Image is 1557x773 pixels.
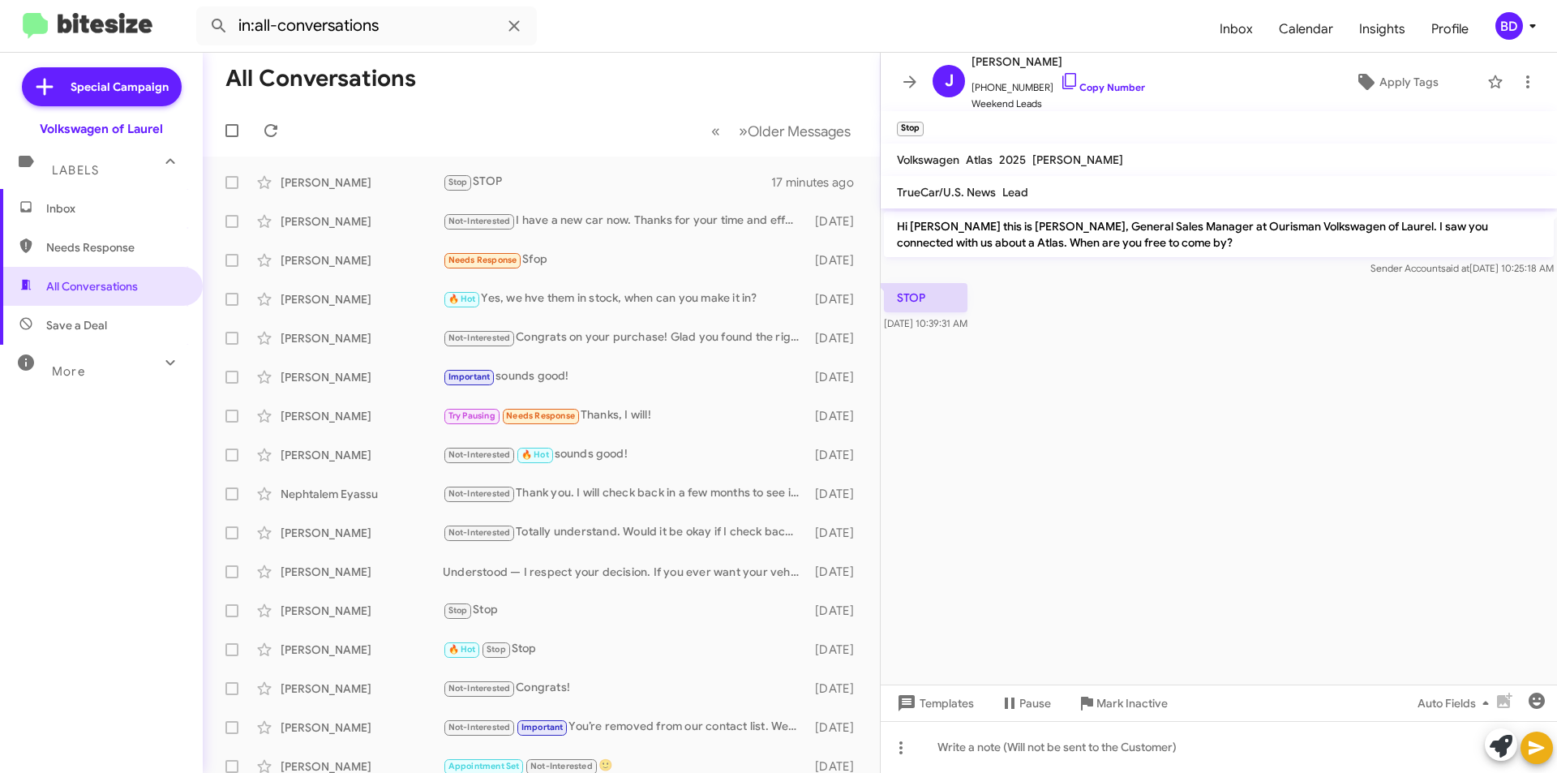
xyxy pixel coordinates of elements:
span: Pause [1019,689,1051,718]
span: 🔥 Hot [448,294,476,304]
div: [PERSON_NAME] [281,291,443,307]
div: Volkswagen of Laurel [40,121,163,137]
span: Needs Response [506,410,575,421]
span: Stop [448,177,468,187]
div: BD [1495,12,1523,40]
span: Not-Interested [448,488,511,499]
div: [PERSON_NAME] [281,525,443,541]
button: Pause [987,689,1064,718]
div: Congrats on your purchase! Glad you found the right vehicle. If you need future service, accessor... [443,329,807,347]
p: Hi [PERSON_NAME] this is [PERSON_NAME], General Sales Manager at Ourisman Volkswagen of Laurel. I... [884,212,1554,257]
div: [PERSON_NAME] [281,213,443,230]
div: [DATE] [807,486,867,502]
span: Not-Interested [448,333,511,343]
div: [PERSON_NAME] [281,719,443,736]
div: 17 minutes ago [771,174,867,191]
div: [PERSON_NAME] [281,252,443,268]
div: [DATE] [807,213,867,230]
span: [PERSON_NAME] [972,52,1145,71]
span: All Conversations [46,278,138,294]
div: [PERSON_NAME] [281,603,443,619]
button: Mark Inactive [1064,689,1181,718]
span: Important [521,722,564,732]
span: Important [448,371,491,382]
div: [PERSON_NAME] [281,642,443,658]
div: sounds good! [443,445,807,464]
span: Save a Deal [46,317,107,333]
div: Totally understand. Would it be okay if I check back in a few weeks or after your furlough ends? ... [443,523,807,542]
span: Volkswagen [897,152,959,167]
div: [PERSON_NAME] [281,447,443,463]
span: Labels [52,163,99,178]
div: [DATE] [807,603,867,619]
div: Stop [443,640,807,659]
span: Lead [1002,185,1028,200]
span: Not-Interested [530,761,593,771]
span: Auto Fields [1418,689,1495,718]
button: BD [1482,12,1539,40]
span: Apply Tags [1379,67,1439,97]
span: 2025 [999,152,1026,167]
span: Not-Interested [448,527,511,538]
div: Thank you. I will check back in a few months to see if anything has changed. If you'd prefer a di... [443,484,807,503]
div: [DATE] [807,525,867,541]
div: [DATE] [807,291,867,307]
div: I have a new car now. Thanks for your time and efforts [443,212,807,230]
div: Sfop [443,251,807,269]
div: [DATE] [807,369,867,385]
button: Next [729,114,860,148]
span: [DATE] 10:39:31 AM [884,317,967,329]
div: Understood — I respect your decision. If you ever want your vehicle evaluated for purchase, reply... [443,564,807,580]
span: Needs Response [46,239,184,256]
span: said at [1441,262,1469,274]
div: [DATE] [807,408,867,424]
div: Stop [443,601,807,620]
span: » [739,121,748,141]
span: « [711,121,720,141]
div: [PERSON_NAME] [281,408,443,424]
div: Yes, we hve them in stock, when can you make it in? [443,290,807,308]
div: Congrats! [443,679,807,698]
span: Profile [1418,6,1482,53]
a: Copy Number [1060,81,1145,93]
span: 🔥 Hot [521,449,549,460]
span: Try Pausing [448,410,495,421]
span: Weekend Leads [972,96,1145,112]
div: [DATE] [807,681,867,697]
span: Mark Inactive [1096,689,1168,718]
button: Auto Fields [1405,689,1508,718]
span: Appointment Set [448,761,520,771]
span: Templates [894,689,974,718]
span: Stop [448,605,468,616]
small: Stop [897,122,924,136]
span: J [945,68,954,94]
div: [PERSON_NAME] [281,330,443,346]
div: [DATE] [807,642,867,658]
div: [PERSON_NAME] [281,681,443,697]
a: Calendar [1266,6,1346,53]
span: Not-Interested [448,449,511,460]
div: [PERSON_NAME] [281,564,443,580]
span: Not-Interested [448,722,511,732]
span: Atlas [966,152,993,167]
span: Sender Account [DATE] 10:25:18 AM [1370,262,1554,274]
span: Not-Interested [448,683,511,694]
span: [PERSON_NAME] [1032,152,1123,167]
button: Templates [881,689,987,718]
nav: Page navigation example [702,114,860,148]
a: Inbox [1207,6,1266,53]
span: Older Messages [748,122,851,140]
button: Apply Tags [1313,67,1479,97]
h1: All Conversations [225,66,416,92]
div: [DATE] [807,447,867,463]
div: [PERSON_NAME] [281,369,443,385]
a: Special Campaign [22,67,182,106]
span: Needs Response [448,255,517,265]
div: [PERSON_NAME] [281,174,443,191]
div: You’re removed from our contact list. We won’t send further messages. If you change your mind, fe... [443,718,807,736]
span: 🔥 Hot [448,644,476,655]
a: Insights [1346,6,1418,53]
span: Special Campaign [71,79,169,95]
div: Thanks, I will! [443,406,807,425]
